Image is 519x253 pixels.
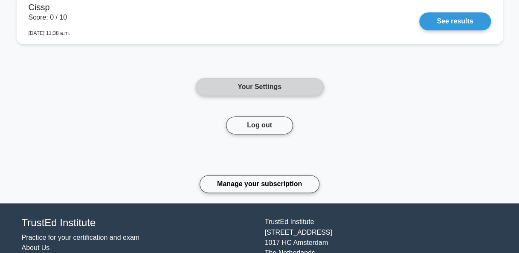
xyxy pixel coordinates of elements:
[196,78,324,96] a: Your Settings
[22,217,255,229] h4: TrustEd Institute
[419,12,490,30] a: See results
[200,175,319,193] a: Manage your subscription
[22,244,50,251] a: About Us
[22,233,140,241] a: Practice for your certification and exam
[226,116,293,134] button: Log out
